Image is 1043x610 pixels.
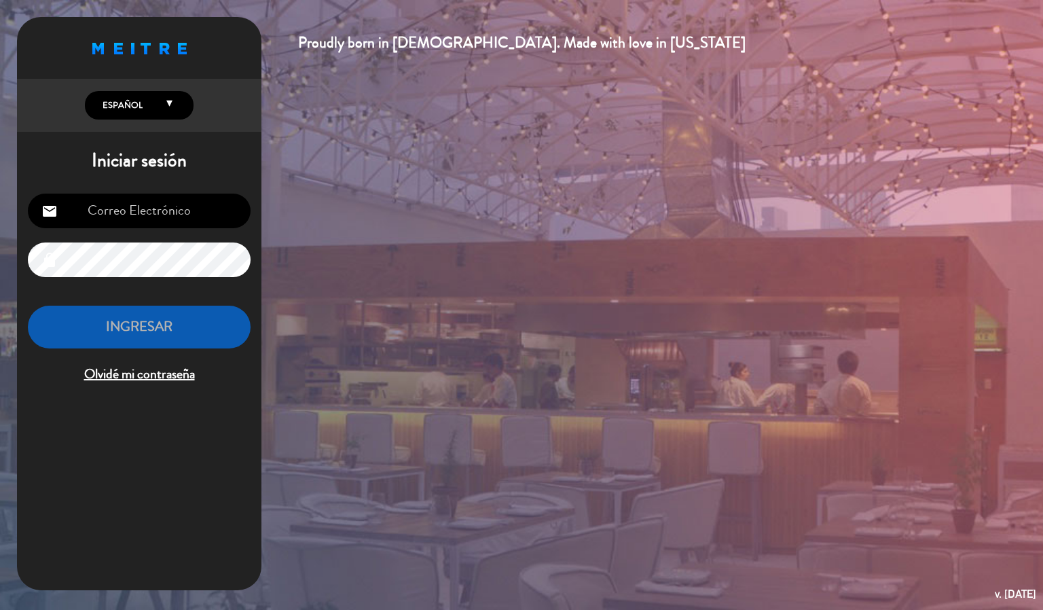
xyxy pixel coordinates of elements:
i: email [41,203,58,219]
i: lock [41,252,58,268]
span: Olvidé mi contraseña [28,363,251,386]
span: Español [99,98,143,112]
input: Correo Electrónico [28,194,251,228]
button: INGRESAR [28,306,251,348]
div: v. [DATE] [995,585,1036,603]
h1: Iniciar sesión [17,149,261,173]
